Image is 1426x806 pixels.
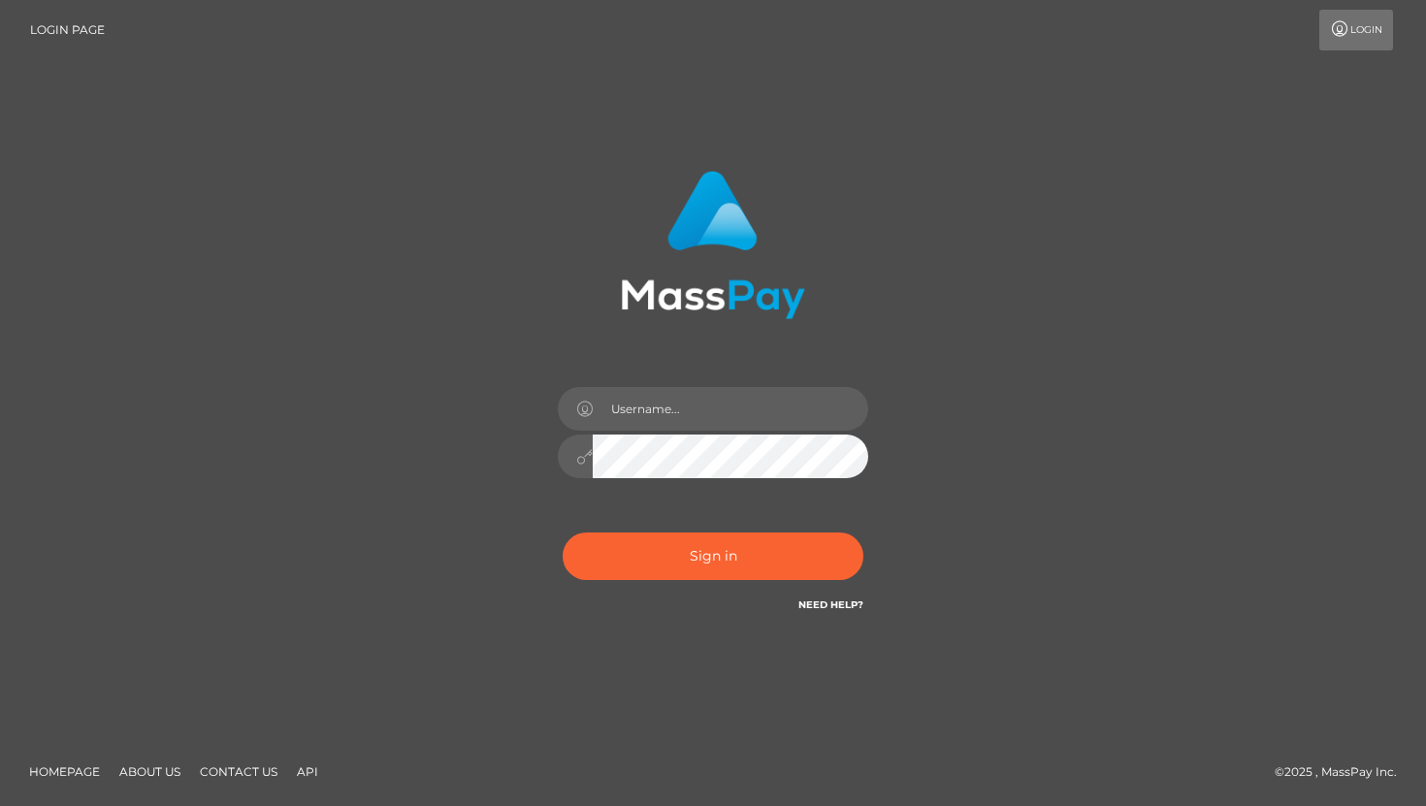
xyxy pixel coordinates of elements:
input: Username... [593,387,868,431]
a: Login Page [30,10,105,50]
a: API [289,757,326,787]
a: About Us [112,757,188,787]
a: Need Help? [798,598,863,611]
a: Contact Us [192,757,285,787]
a: Homepage [21,757,108,787]
img: MassPay Login [621,171,805,319]
a: Login [1319,10,1393,50]
button: Sign in [563,532,863,580]
div: © 2025 , MassPay Inc. [1275,761,1411,783]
